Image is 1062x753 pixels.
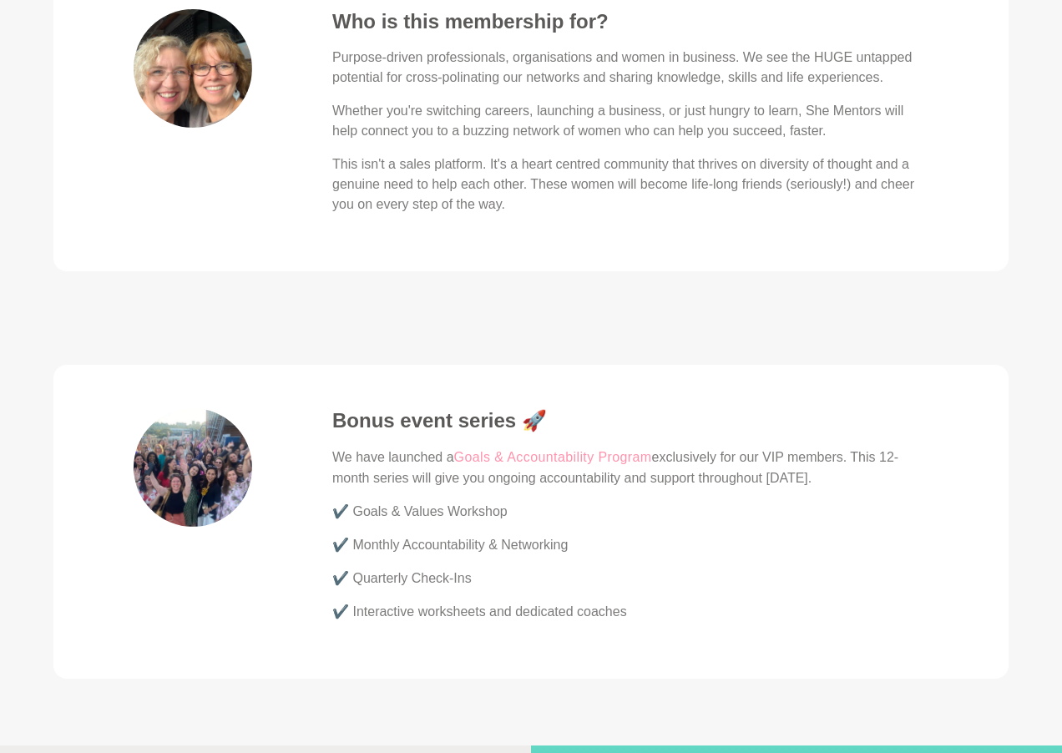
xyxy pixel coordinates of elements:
[332,101,928,141] p: Whether you're switching careers, launching a business, or just hungry to learn, She Mentors will...
[332,48,928,88] p: Purpose-driven professionals, organisations and women in business. We see the HUGE untapped poten...
[332,535,928,555] p: ✔️ Monthly Accountability & Networking
[332,602,928,622] p: ✔️ Interactive worksheets and dedicated coaches
[454,447,652,468] a: Goals & Accountability Program
[332,408,928,433] h4: Bonus event series 🚀
[332,502,928,522] p: ✔️ Goals & Values Workshop
[332,569,928,589] p: ✔️ Quarterly Check-Ins
[332,9,928,34] h4: Who is this membership for?
[332,447,928,488] p: We have launched a exclusively for our VIP members. This 12-month series will give you ongoing ac...
[332,154,928,215] p: This isn't a sales platform. It's a heart centred community that thrives on diversity of thought ...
